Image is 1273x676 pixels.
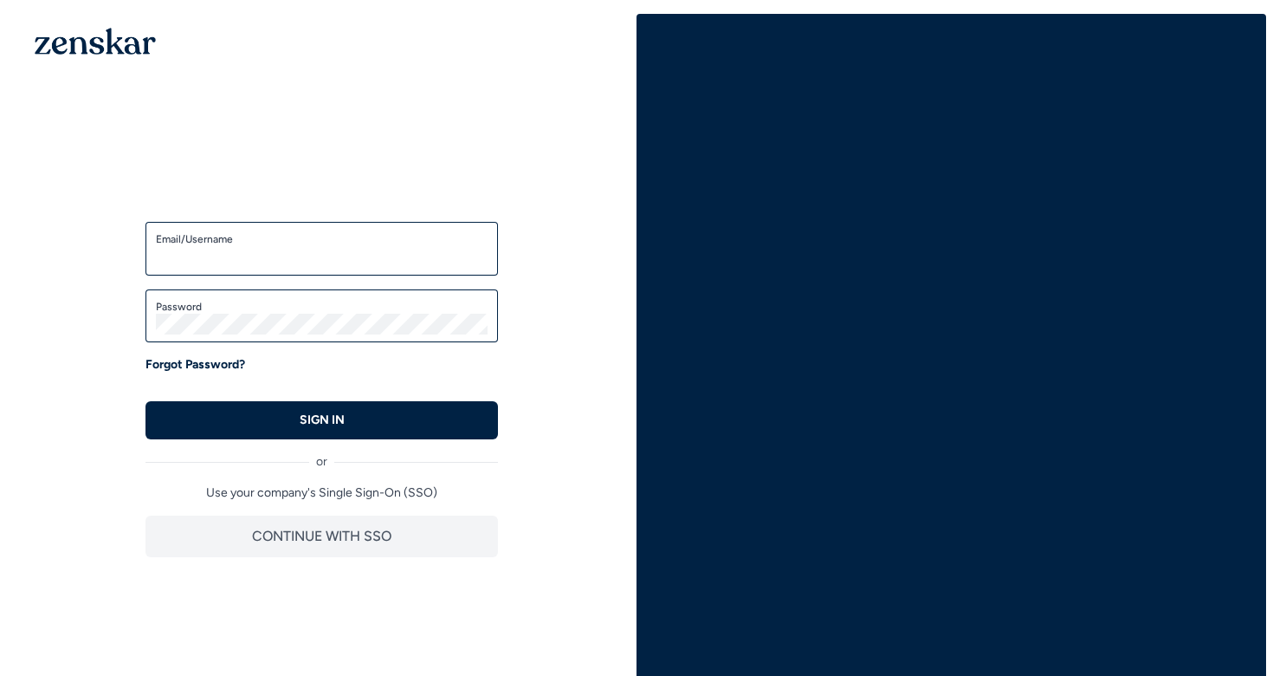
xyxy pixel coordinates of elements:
[145,516,498,557] button: CONTINUE WITH SSO
[145,401,498,439] button: SIGN IN
[145,356,245,374] a: Forgot Password?
[145,484,498,502] p: Use your company's Single Sign-On (SSO)
[35,28,156,55] img: 1OGAJ2xQqyY4LXKgY66KYq0eOWRCkrZdAb3gUhuVAqdWPZE9SRJmCz+oDMSn4zDLXe31Ii730ItAGKgCKgCCgCikA4Av8PJUP...
[145,439,498,471] div: or
[156,300,488,314] label: Password
[300,412,345,429] p: SIGN IN
[156,232,488,246] label: Email/Username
